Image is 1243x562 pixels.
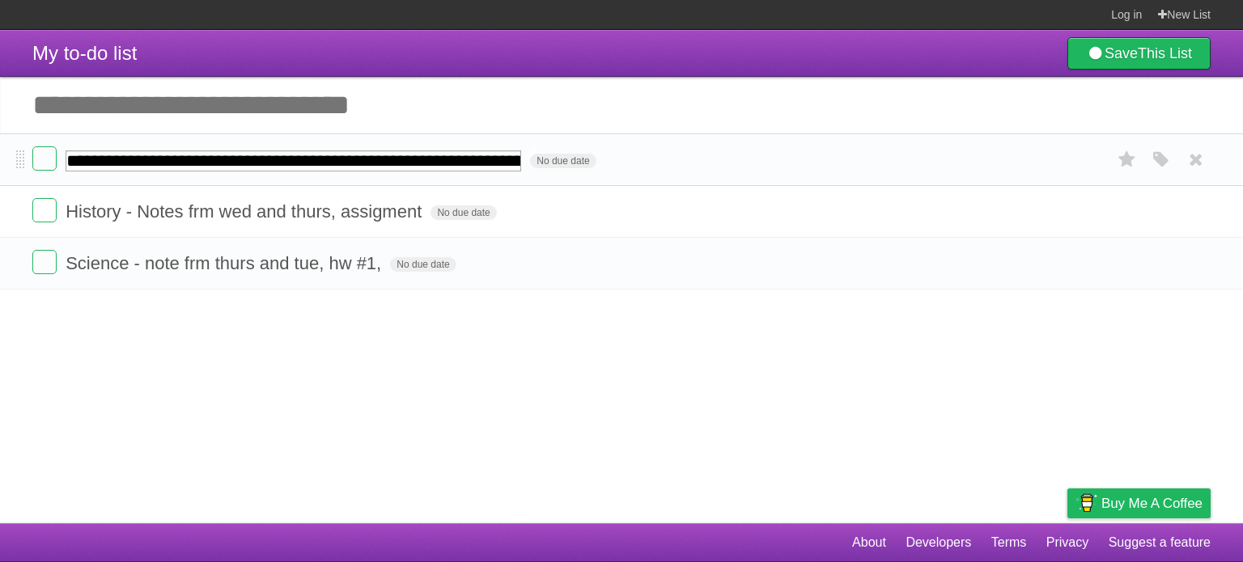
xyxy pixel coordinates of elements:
[32,146,57,171] label: Done
[1138,45,1192,61] b: This List
[906,527,971,558] a: Developers
[1112,146,1143,173] label: Star task
[32,250,57,274] label: Done
[431,205,496,220] span: No due date
[530,154,596,168] span: No due date
[1075,489,1097,517] img: Buy me a coffee
[390,257,456,272] span: No due date
[991,527,1027,558] a: Terms
[66,253,385,273] span: Science - note frm thurs and tue, hw #1,
[1101,489,1203,518] span: Buy me a coffee
[852,527,886,558] a: About
[1067,488,1211,518] a: Buy me a coffee
[66,201,426,222] span: History - Notes frm wed and thurs, assigment
[1109,527,1211,558] a: Suggest a feature
[32,198,57,222] label: Done
[1046,527,1088,558] a: Privacy
[1067,37,1211,70] a: SaveThis List
[32,42,137,64] span: My to-do list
